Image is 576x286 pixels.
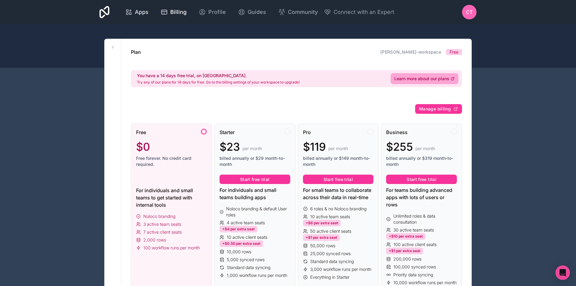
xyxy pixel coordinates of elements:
span: 7 active client seats [143,229,182,235]
span: Apps [135,8,148,16]
span: billed annually or $149 month-to-month [303,155,374,167]
button: Start free trial [303,175,374,184]
div: +$6 per extra seat [303,220,341,226]
span: 10,000 workflow runs per month [393,280,457,286]
span: 10 active team seats [310,214,350,220]
span: Billing [170,8,187,16]
span: CT [466,8,473,16]
span: $255 [386,141,413,153]
span: Connect with an Expert [334,8,394,16]
button: Connect with an Expert [324,8,394,16]
span: Standard data syncing [227,265,270,271]
span: Business [386,129,408,136]
span: 6 roles & no Noloco branding [310,206,366,212]
span: $23 [220,141,240,153]
button: Manage billing [415,104,462,114]
span: 100 workflow runs per month [143,245,200,251]
span: 50,000 rows [310,243,335,249]
div: +$1 per extra seat [386,248,423,254]
span: $0 [136,141,150,153]
span: per month [328,146,348,152]
span: 50 active client seats [310,228,351,234]
span: 30 active team seats [393,227,434,233]
h2: You have a 14 days free trial, on [GEOGRAPHIC_DATA]. [137,73,300,79]
span: 3,000 workflow runs per month [310,266,371,272]
button: Start free trial [220,175,290,184]
div: +$4 per extra seat [220,226,257,232]
span: Free forever. No credit card required. [136,155,207,167]
span: Noloco branding [143,213,175,219]
span: Free [450,49,458,55]
div: For individuals and small teams to get started with internal tools [136,187,207,209]
span: 100,000 synced rows [393,264,436,270]
span: 25,000 synced rows [310,251,351,257]
span: Learn more about our plans [394,76,449,82]
span: Noloco branding & default User roles [226,206,290,218]
span: per month [242,146,262,152]
a: Learn more about our plans [391,73,458,84]
span: 1,000 workflow runs per month [227,272,287,278]
span: Unlimited roles & data consultation [393,213,457,225]
span: Priority data syncing [393,272,433,278]
span: Free [136,129,146,136]
a: Guides [233,5,271,19]
div: For individuals and small teams building apps [220,186,290,201]
span: Profile [208,8,226,16]
a: Profile [194,5,231,19]
div: +$1 per extra seat [303,234,340,241]
span: 100 active client seats [393,242,437,248]
div: For small teams to collaborate across their data in real-time [303,186,374,201]
span: $119 [303,141,326,153]
span: Standard data syncing [310,258,354,265]
span: 5,000 synced rows [227,257,265,263]
span: Pro [303,129,311,136]
p: Try any of our plans for 14 days for free. Go to the billing settings of your workspace to upgrade! [137,80,300,85]
a: [PERSON_NAME]-workspace [380,49,441,54]
div: +$10 per extra seat [386,233,425,240]
div: For teams building advanced apps with lots of users or rows [386,186,457,208]
div: Open Intercom Messenger [555,265,570,280]
span: per month [415,146,435,152]
button: Start free trial [386,175,457,184]
span: 2,000 rows [143,237,166,243]
span: 10,000 rows [227,249,251,255]
span: Manage billing [419,106,451,112]
span: 10 active client seats [227,234,267,240]
span: Everything in Starter [310,274,350,280]
span: 4 active team seats [227,220,265,226]
a: Community [273,5,323,19]
span: billed annually or $319 month-to-month [386,155,457,167]
span: Starter [220,129,235,136]
span: billed annually or $29 month-to-month [220,155,290,167]
a: Billing [156,5,191,19]
span: 3 active team seats [143,221,181,227]
a: Apps [120,5,153,19]
span: Guides [248,8,266,16]
span: Community [288,8,318,16]
h1: Plan [131,48,141,56]
span: 200,000 rows [393,256,421,262]
div: +$0.50 per extra seat [220,240,263,247]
